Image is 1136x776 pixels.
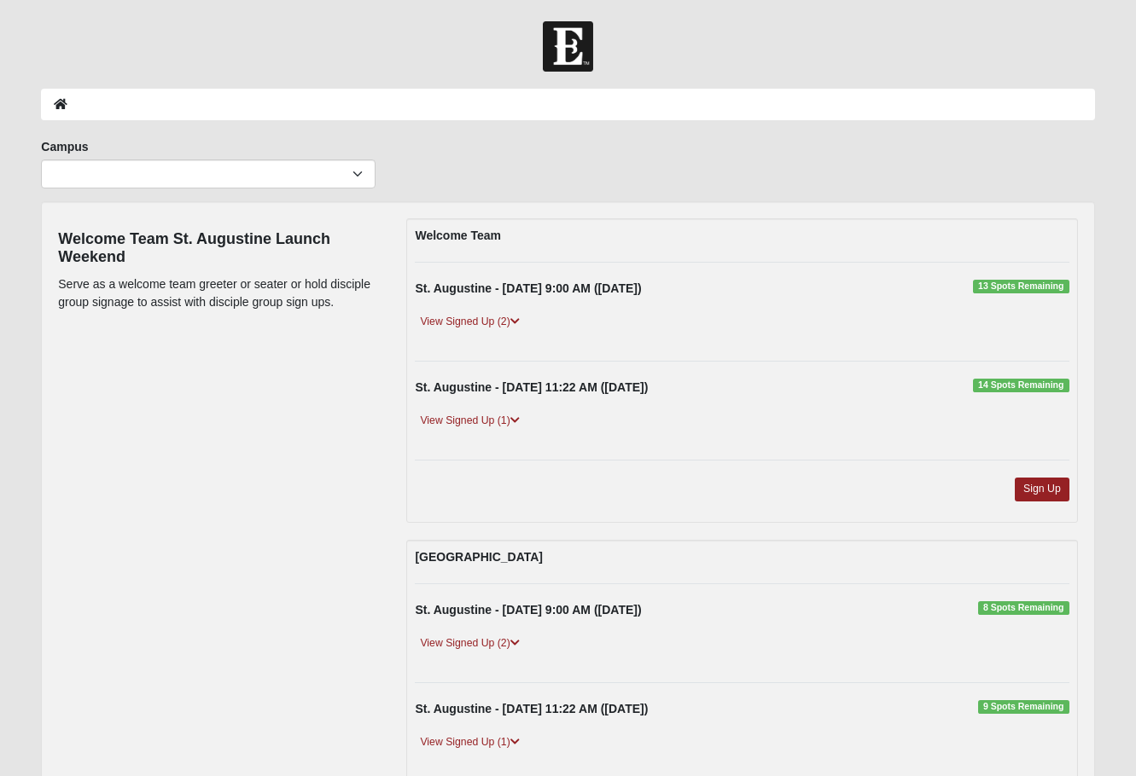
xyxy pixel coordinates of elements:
[58,230,381,267] h4: Welcome Team St. Augustine Launch Weekend
[415,380,648,394] strong: St. Augustine - [DATE] 11:22 AM ([DATE])
[41,138,88,155] label: Campus
[415,229,501,242] strong: Welcome Team
[978,700,1069,714] span: 9 Spots Remaining
[415,281,641,295] strong: St. Augustine - [DATE] 9:00 AM ([DATE])
[415,702,648,715] strong: St. Augustine - [DATE] 11:22 AM ([DATE])
[415,550,543,564] strong: [GEOGRAPHIC_DATA]
[415,313,524,331] a: View Signed Up (2)
[415,603,641,617] strong: St. Augustine - [DATE] 9:00 AM ([DATE])
[415,412,524,430] a: View Signed Up (1)
[58,275,381,311] p: Serve as a welcome team greeter or seater or hold disciple group signage to assist with disciple ...
[973,379,1069,392] span: 14 Spots Remaining
[978,601,1069,615] span: 8 Spots Remaining
[415,634,524,652] a: View Signed Up (2)
[543,21,593,72] img: Church of Eleven22 Logo
[973,280,1069,293] span: 13 Spots Remaining
[415,733,524,751] a: View Signed Up (1)
[1015,478,1069,501] a: Sign Up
